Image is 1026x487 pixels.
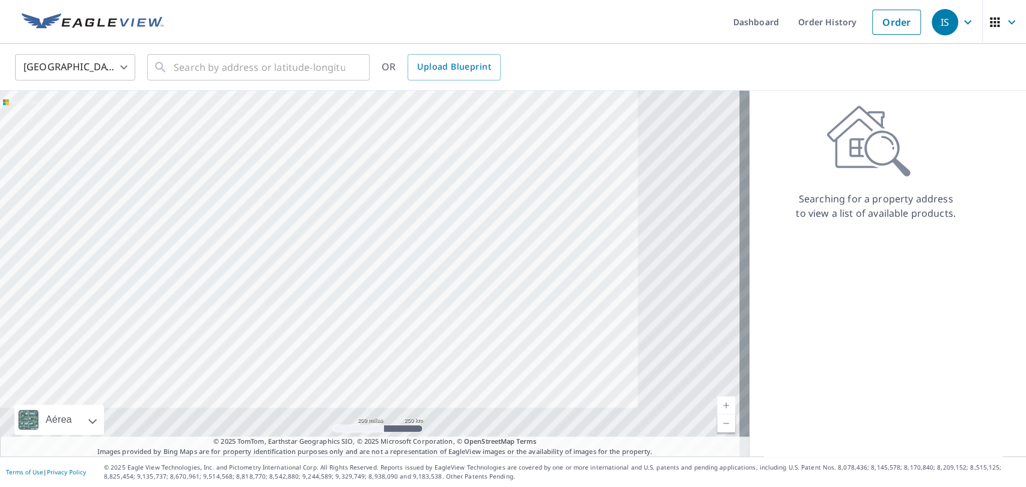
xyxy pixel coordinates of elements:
span: Upload Blueprint [417,59,490,74]
p: | [6,468,86,476]
div: Aérea [14,405,104,435]
p: Searching for a property address to view a list of available products. [795,192,956,220]
a: Upload Blueprint [408,54,500,80]
div: OR [382,54,501,80]
a: OpenStreetMap [464,437,515,446]
a: Terms [516,437,536,446]
div: Aérea [42,405,76,435]
span: © 2025 TomTom, Earthstar Geographics SIO, © 2025 Microsoft Corporation, © [213,437,536,447]
a: Privacy Policy [47,468,86,476]
div: [GEOGRAPHIC_DATA] [15,50,135,84]
a: Terms of Use [6,468,43,476]
div: IS [932,9,958,35]
a: Order [872,10,921,35]
input: Search by address or latitude-longitude [174,50,345,84]
img: EV Logo [22,13,163,31]
p: © 2025 Eagle View Technologies, Inc. and Pictometry International Corp. All Rights Reserved. Repo... [104,463,1020,481]
a: Nivel actual 5, alejar [717,414,735,432]
a: Nivel actual 5, ampliar [717,396,735,414]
